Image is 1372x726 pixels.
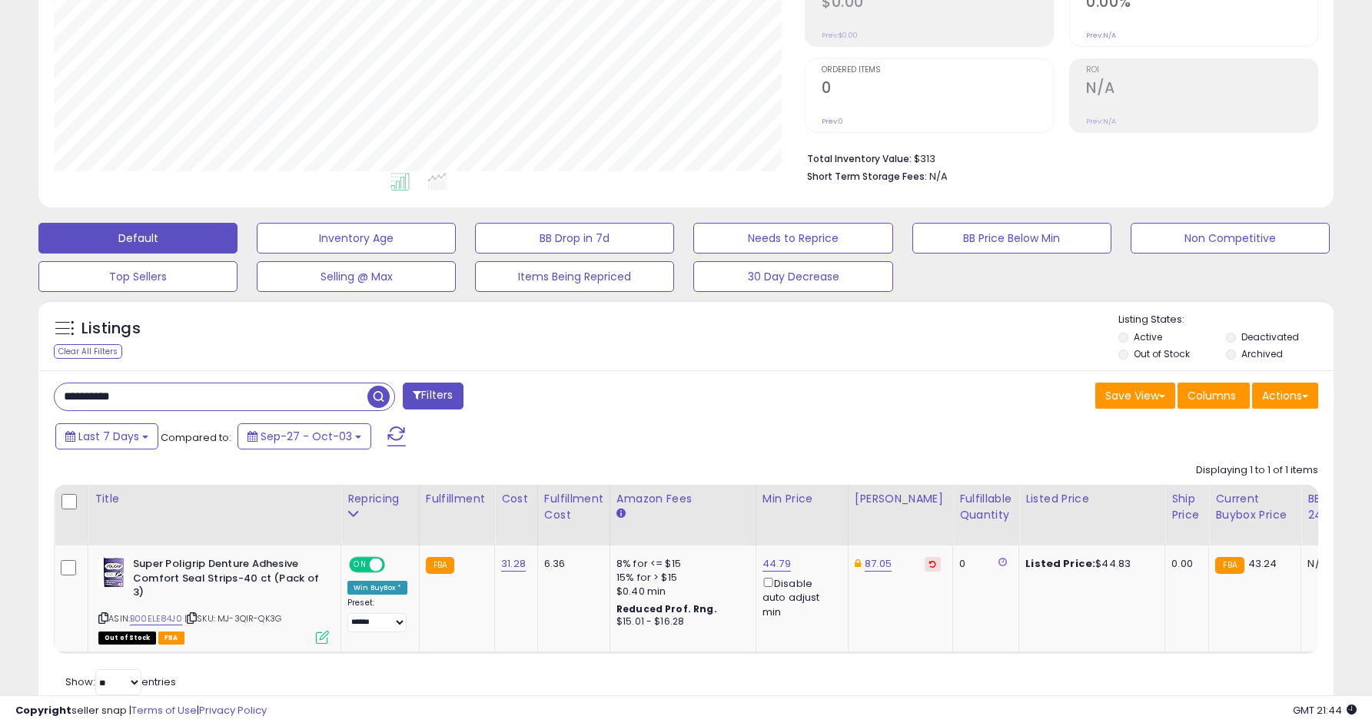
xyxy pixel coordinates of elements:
div: Min Price [762,491,842,507]
div: Clear All Filters [54,344,122,359]
span: Columns [1188,388,1236,403]
small: FBA [1215,557,1244,574]
h2: 0 [822,79,1053,100]
button: Items Being Repriced [475,261,674,292]
div: Fulfillment [426,491,488,507]
div: 6.36 [544,557,598,571]
b: Reduced Prof. Rng. [616,602,717,615]
button: Sep-27 - Oct-03 [238,423,371,449]
p: Listing States: [1118,313,1334,327]
a: 44.79 [762,556,791,572]
button: Non Competitive [1131,223,1330,254]
small: Prev: 0 [822,117,843,126]
small: Prev: N/A [1086,31,1116,40]
span: All listings that are currently out of stock and unavailable for purchase on Amazon [98,632,156,645]
div: Displaying 1 to 1 of 1 items [1196,463,1318,478]
span: ROI [1086,66,1317,75]
div: Current Buybox Price [1215,491,1294,523]
label: Archived [1241,347,1283,360]
button: Last 7 Days [55,423,158,449]
span: Sep-27 - Oct-03 [261,429,352,444]
div: 8% for <= $15 [616,557,744,571]
span: Ordered Items [822,66,1053,75]
span: ON [350,559,370,572]
a: 31.28 [501,556,526,572]
span: 2025-10-11 21:44 GMT [1293,703,1357,718]
h2: N/A [1086,79,1317,100]
button: Actions [1252,383,1318,409]
div: 0.00 [1171,557,1197,571]
button: Columns [1178,383,1250,409]
small: Prev: $0.00 [822,31,858,40]
button: Filters [403,383,463,409]
a: B00ELE84J0 [130,612,182,625]
div: Repricing [347,491,413,507]
span: OFF [383,559,407,572]
div: 0 [959,557,1007,571]
div: Preset: [347,598,407,632]
div: Ship Price [1171,491,1202,523]
small: Amazon Fees. [616,507,626,521]
span: N/A [929,169,948,184]
div: $15.01 - $16.28 [616,615,744,628]
h5: Listings [81,318,141,340]
span: Show: entries [65,675,176,689]
div: Title [95,491,334,507]
b: Super Poligrip Denture Adhesive Comfort Seal Strips-40 ct (Pack of 3) [133,557,320,604]
div: BB Share 24h. [1307,491,1364,523]
div: [PERSON_NAME] [855,491,946,507]
b: Short Term Storage Fees: [807,170,927,183]
button: Selling @ Max [257,261,456,292]
button: Default [38,223,238,254]
span: 43.24 [1248,556,1277,571]
div: Listed Price [1025,491,1158,507]
button: BB Price Below Min [912,223,1111,254]
button: Inventory Age [257,223,456,254]
div: ASIN: [98,557,329,642]
li: $313 [807,148,1307,167]
label: Active [1134,330,1162,343]
button: 30 Day Decrease [693,261,892,292]
b: Total Inventory Value: [807,152,912,165]
label: Out of Stock [1134,347,1190,360]
div: $0.40 min [616,585,744,598]
div: $44.83 [1025,557,1153,571]
button: BB Drop in 7d [475,223,674,254]
a: Terms of Use [131,703,197,718]
a: Privacy Policy [199,703,267,718]
button: Needs to Reprice [693,223,892,254]
small: Prev: N/A [1086,117,1116,126]
span: Compared to: [161,430,231,445]
span: FBA [158,632,184,645]
div: Amazon Fees [616,491,749,507]
small: FBA [426,557,454,574]
div: Cost [501,491,531,507]
b: Listed Price: [1025,556,1095,571]
div: Win BuyBox * [347,581,407,595]
strong: Copyright [15,703,71,718]
div: 15% for > $15 [616,571,744,585]
div: N/A [1307,557,1358,571]
a: 87.05 [865,556,892,572]
span: Last 7 Days [78,429,139,444]
div: Fulfillment Cost [544,491,603,523]
span: | SKU: MJ-3QIR-QK3G [184,612,281,625]
img: 4104Vd2msgL._SL40_.jpg [98,557,129,588]
div: seller snap | | [15,704,267,718]
div: Disable auto adjust min [762,575,836,619]
button: Top Sellers [38,261,238,292]
div: Fulfillable Quantity [959,491,1012,523]
label: Deactivated [1241,330,1299,343]
button: Save View [1095,383,1175,409]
